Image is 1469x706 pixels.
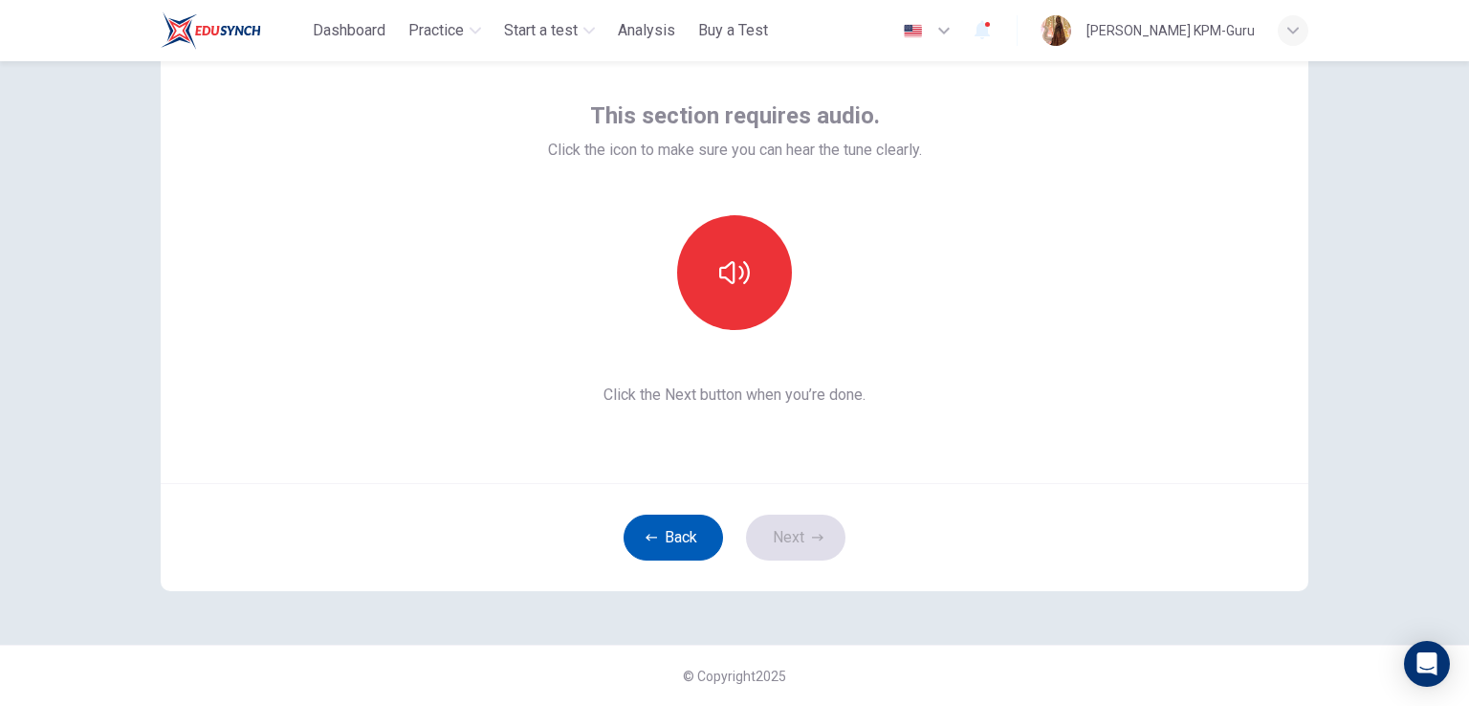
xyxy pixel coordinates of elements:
span: © Copyright 2025 [683,669,786,684]
img: en [901,24,925,38]
button: Analysis [610,13,683,48]
span: Dashboard [313,19,385,42]
button: Back [624,515,723,561]
span: Practice [408,19,464,42]
img: ELTC logo [161,11,261,50]
div: [PERSON_NAME] KPM-Guru [1086,19,1255,42]
span: Buy a Test [698,19,768,42]
a: ELTC logo [161,11,305,50]
span: Start a test [504,19,578,42]
button: Start a test [496,13,603,48]
img: Profile picture [1041,15,1071,46]
span: Click the icon to make sure you can hear the tune clearly. [548,139,922,162]
span: Analysis [618,19,675,42]
button: Buy a Test [691,13,776,48]
span: Click the Next button when you’re done. [548,384,922,407]
span: This section requires audio. [590,100,880,131]
button: Dashboard [305,13,393,48]
div: Open Intercom Messenger [1404,641,1450,687]
button: Practice [401,13,489,48]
